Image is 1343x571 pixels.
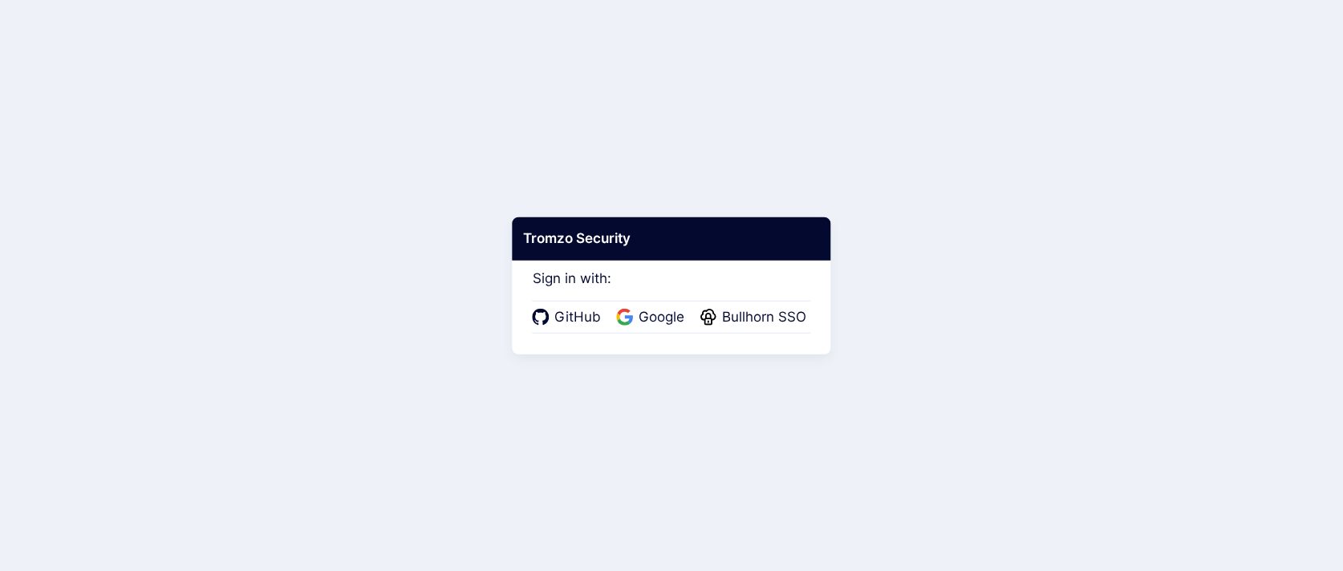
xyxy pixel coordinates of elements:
[550,307,606,328] span: GitHub
[533,307,606,328] a: GitHub
[717,307,811,328] span: Bullhorn SSO
[700,307,811,328] a: Bullhorn SSO
[617,307,689,328] a: Google
[512,217,830,261] div: Tromzo Security
[533,249,811,334] div: Sign in with:
[634,307,689,328] span: Google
